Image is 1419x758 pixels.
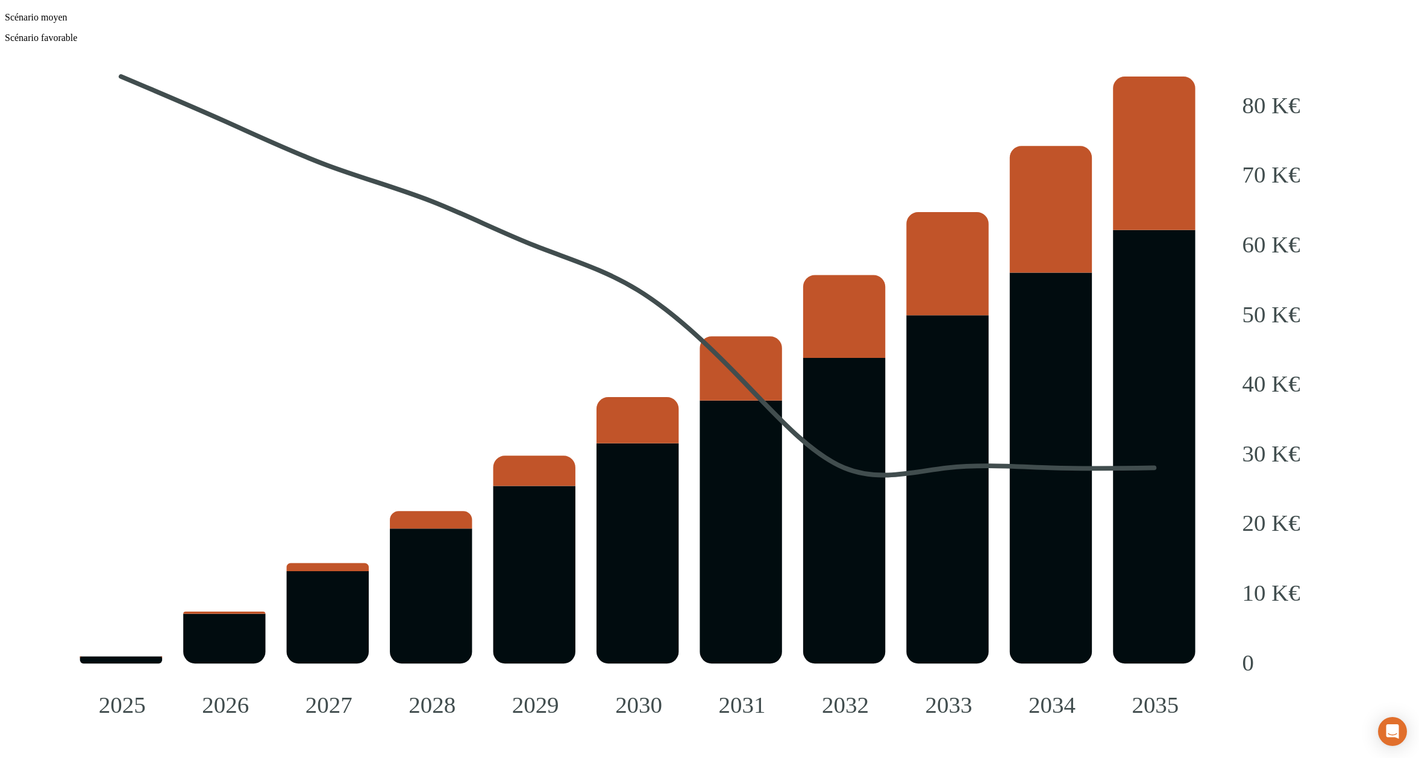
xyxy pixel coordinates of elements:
tspan: 0 [1242,650,1254,675]
tspan: 2031 [719,692,766,718]
tspan: 2033 [926,692,973,718]
tspan: 2032 [822,692,869,718]
tspan: 2029 [512,692,559,718]
tspan: 2027 [305,692,352,718]
tspan: 40 K€ [1242,371,1300,396]
tspan: 50 K€ [1242,301,1300,327]
div: Open Intercom Messenger [1378,717,1407,746]
p: Scénario favorable [5,33,1414,43]
tspan: 20 K€ [1242,510,1300,536]
tspan: 10 K€ [1242,580,1300,606]
p: Scénario moyen [5,12,1414,23]
tspan: 2028 [409,692,456,718]
tspan: 60 K€ [1242,231,1300,257]
tspan: 2035 [1132,692,1179,718]
tspan: 2026 [202,692,249,718]
tspan: 80 K€ [1242,92,1300,117]
tspan: 2034 [1029,692,1076,718]
tspan: 70 K€ [1242,161,1300,187]
tspan: 2025 [99,692,146,718]
tspan: 2030 [616,692,663,718]
g: NaN [80,76,1301,717]
tspan: 30 K€ [1242,440,1300,466]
